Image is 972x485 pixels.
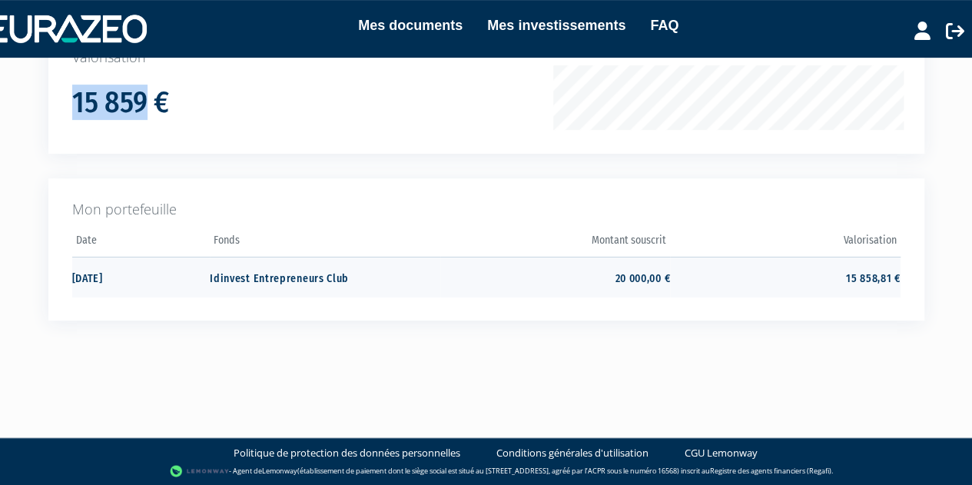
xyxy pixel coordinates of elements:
a: CGU Lemonway [685,446,758,460]
th: Valorisation [670,229,900,257]
p: Mon portefeuille [72,200,901,220]
a: FAQ [650,15,678,36]
a: Conditions générales d'utilisation [496,446,649,460]
img: logo-lemonway.png [170,463,229,479]
p: Valorisation [72,48,901,68]
th: Fonds [210,229,440,257]
a: Mes investissements [487,15,625,36]
div: - Agent de (établissement de paiement dont le siège social est situé au [STREET_ADDRESS], agréé p... [15,463,957,479]
a: Politique de protection des données personnelles [234,446,460,460]
h1: 15 859 € [72,87,169,119]
a: Lemonway [262,465,297,475]
a: Registre des agents financiers (Regafi) [710,465,831,475]
td: 15 858,81 € [670,257,900,297]
th: Montant souscrit [440,229,670,257]
th: Date [72,229,211,257]
a: Mes documents [358,15,463,36]
td: 20 000,00 € [440,257,670,297]
td: [DATE] [72,257,211,297]
td: Idinvest Entrepreneurs Club [210,257,440,297]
